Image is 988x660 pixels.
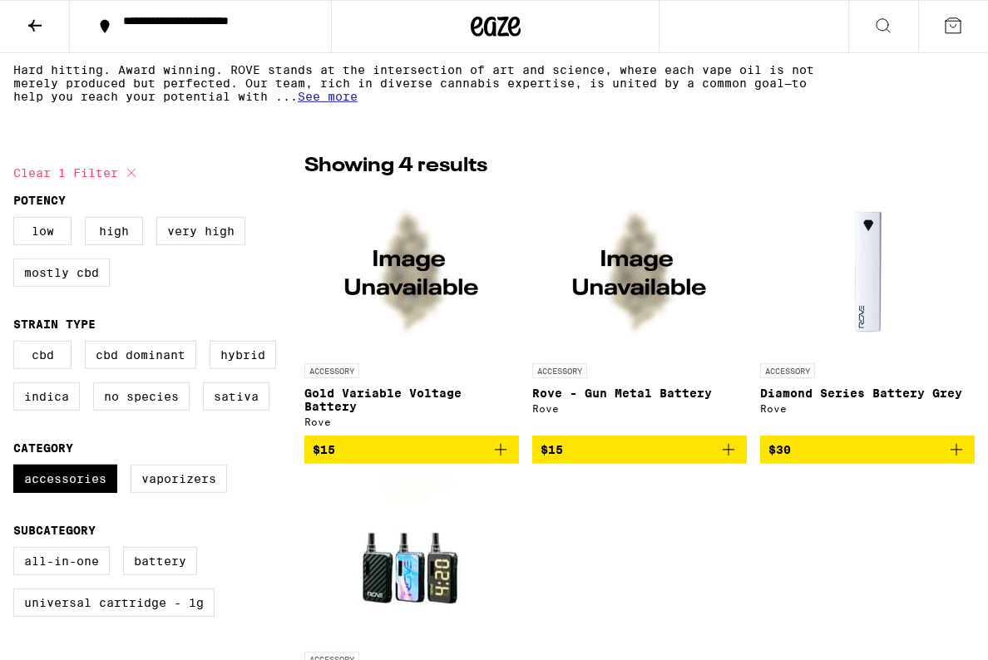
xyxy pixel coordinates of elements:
[304,436,519,464] button: Add to bag
[85,217,143,245] label: High
[760,363,815,378] p: ACCESSORY
[812,189,922,355] img: Rove - Diamond Series Battery Grey
[13,63,838,103] p: Hard hitting. Award winning. ROVE stands at the intersection of art and science, where each vape ...
[13,547,110,575] label: All-In-One
[768,443,791,456] span: $30
[304,416,519,427] div: Rove
[304,189,519,436] a: Open page for Gold Variable Voltage Battery from Rove
[760,387,975,400] p: Diamond Series Battery Grey
[210,341,276,369] label: Hybrid
[760,436,975,464] button: Add to bag
[123,547,197,575] label: Battery
[556,189,723,355] img: Rove - Rove - Gun Metal Battery
[13,441,73,455] legend: Category
[304,363,359,378] p: ACCESSORY
[532,363,587,378] p: ACCESSORY
[760,189,975,436] a: Open page for Diamond Series Battery Grey from Rove
[13,589,215,617] label: Universal Cartridge - 1g
[13,524,96,537] legend: Subcategory
[541,443,563,456] span: $15
[13,194,66,207] legend: Potency
[13,259,110,287] label: Mostly CBD
[203,382,269,411] label: Sativa
[10,12,120,25] span: Hi. Need any help?
[532,189,747,436] a: Open page for Rove - Gun Metal Battery from Rove
[93,382,190,411] label: No Species
[13,217,72,245] label: Low
[304,152,487,180] p: Showing 4 results
[532,436,747,464] button: Add to bag
[13,465,117,493] label: Accessories
[760,403,975,414] div: Rove
[13,341,72,369] label: CBD
[13,318,96,331] legend: Strain Type
[85,341,196,369] label: CBD Dominant
[532,403,747,414] div: Rove
[304,387,519,413] p: Gold Variable Voltage Battery
[156,217,245,245] label: Very High
[329,477,495,643] img: Rove - Pro Designer Battery Stack
[298,90,358,103] span: See more
[329,189,495,355] img: Rove - Gold Variable Voltage Battery
[13,152,141,194] button: Clear 1 filter
[131,465,227,493] label: Vaporizers
[13,382,80,411] label: Indica
[313,443,335,456] span: $15
[532,387,747,400] p: Rove - Gun Metal Battery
